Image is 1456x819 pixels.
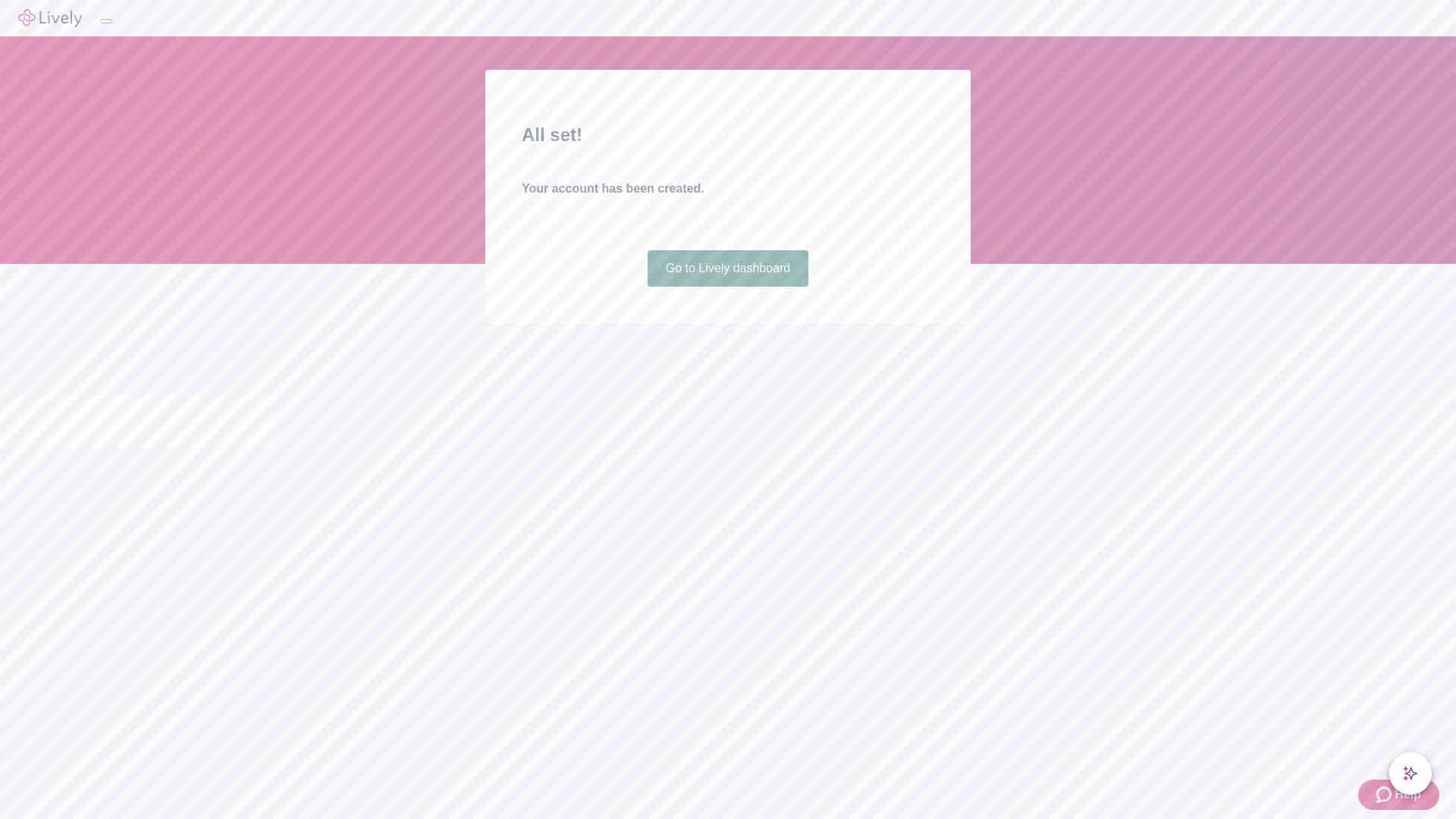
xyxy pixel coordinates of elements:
[1376,786,1395,804] svg: Zendesk support icon
[648,250,809,287] a: Go to Lively dashboard
[1403,766,1418,781] svg: Lively AI Assistant
[522,180,934,198] h4: Your account has been created.
[1358,780,1439,810] button: Zendesk support iconHelp
[1389,752,1432,795] button: chat
[522,121,934,149] h2: All set!
[18,9,82,27] img: Lively
[1395,786,1421,804] span: Help
[100,19,112,24] button: Log out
